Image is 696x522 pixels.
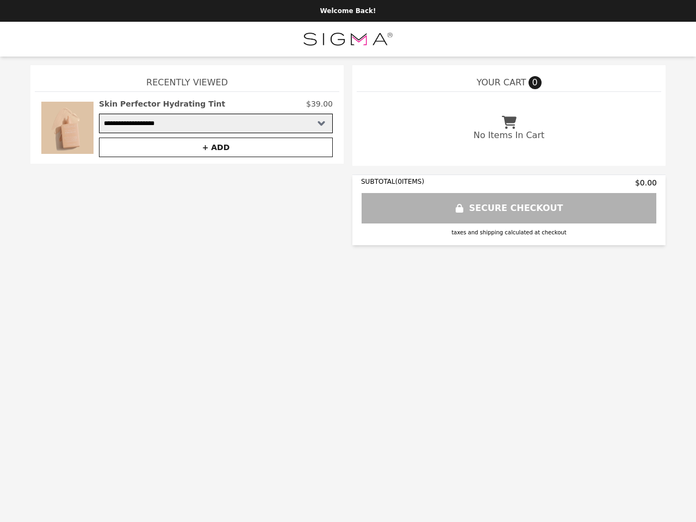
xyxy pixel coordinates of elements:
[35,65,339,91] h1: Recently Viewed
[99,114,333,133] select: Select a product variant
[529,76,542,89] span: 0
[474,129,544,142] p: No Items In Cart
[99,98,225,109] h2: Skin Perfector Hydrating Tint
[635,177,657,188] span: $0.00
[361,228,657,237] div: taxes and shipping calculated at checkout
[395,178,424,185] span: ( 0 ITEMS)
[361,178,395,185] span: SUBTOTAL
[302,28,394,50] img: Brand Logo
[7,7,689,15] p: Welcome Back!
[99,138,333,157] button: + ADD
[476,76,526,89] span: YOUR CART
[306,98,333,109] p: $39.00
[41,98,94,157] img: Skin Perfector Hydrating Tint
